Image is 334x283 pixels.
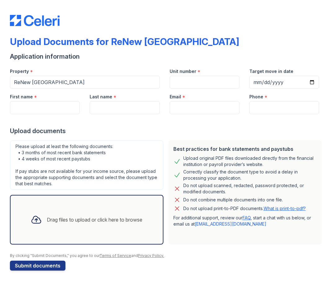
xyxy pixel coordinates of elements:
[10,253,324,258] div: By clicking "Submit Documents," you agree to our and
[183,155,317,168] div: Upload original PDF files downloaded directly from the financial institution or payroll provider’...
[10,261,65,271] button: Submit documents
[173,215,317,227] p: For additional support, review our , start a chat with us below, or email us at
[10,36,239,47] div: Upload Documents for ReNew [GEOGRAPHIC_DATA]
[10,127,324,135] div: Upload documents
[264,206,306,211] a: What is print-to-pdf?
[10,68,29,74] label: Property
[249,94,263,100] label: Phone
[183,169,317,181] div: Correctly classify the document type to avoid a delay in processing your application.
[47,216,142,223] div: Drag files to upload or click here to browse
[90,94,112,100] label: Last name
[183,205,306,212] p: Do not upload print-to-PDF documents.
[138,253,164,258] a: Privacy Policy.
[10,52,324,61] div: Application information
[170,68,196,74] label: Unit number
[170,94,181,100] label: Email
[100,253,131,258] a: Terms of Service
[243,215,251,220] a: FAQ
[183,182,317,195] div: Do not upload scanned, redacted, password protected, or modified documents.
[183,196,283,204] div: Do not combine multiple documents into one file.
[10,140,163,190] div: Please upload at least the following documents: • 3 months of most recent bank statements • 4 wee...
[249,68,293,74] label: Target move in date
[173,145,317,153] div: Best practices for bank statements and paystubs
[195,221,266,227] a: [EMAIL_ADDRESS][DOMAIN_NAME]
[10,94,33,100] label: First name
[10,15,60,26] img: CE_Logo_Blue-a8612792a0a2168367f1c8372b55b34899dd931a85d93a1a3d3e32e68fde9ad4.png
